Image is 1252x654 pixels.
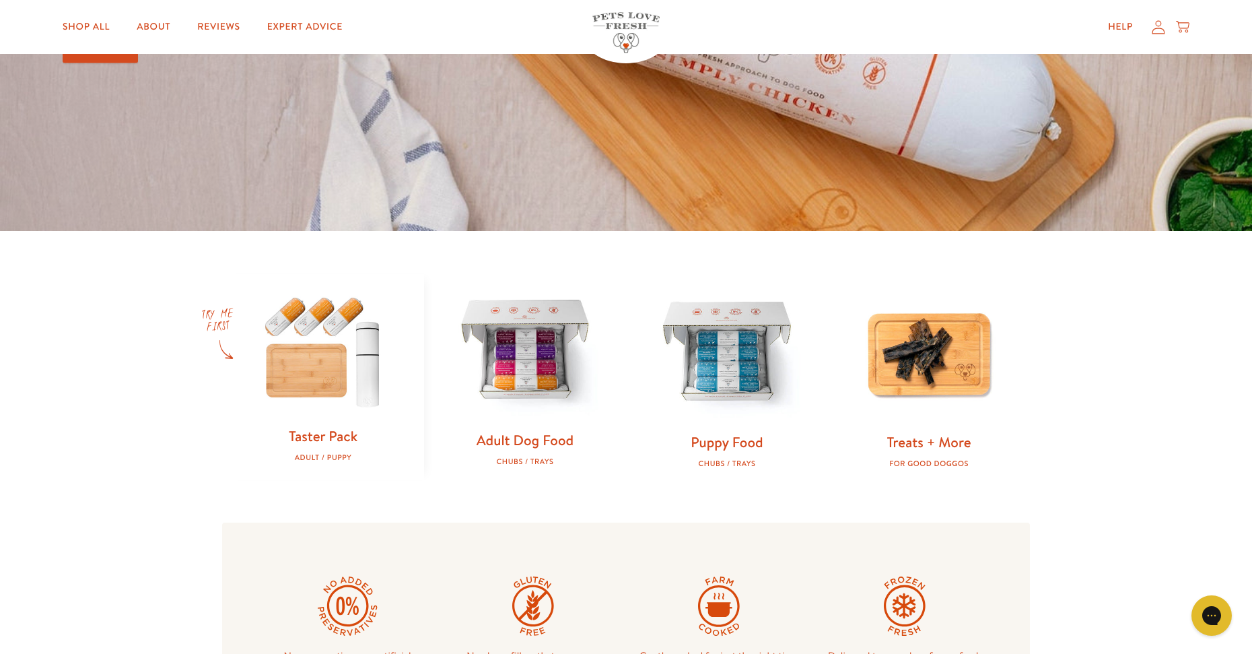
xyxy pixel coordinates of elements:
a: Expert Advice [256,13,353,40]
div: Chubs / Trays [648,459,806,468]
a: Puppy Food [691,432,763,452]
img: Pets Love Fresh [592,12,660,53]
a: Adult Dog Food [477,430,573,450]
div: Chubs / Trays [446,457,604,466]
div: For good doggos [849,459,1008,468]
a: About [126,13,181,40]
iframe: Gorgias live chat messenger [1185,591,1239,641]
div: Adult / Puppy [244,453,403,462]
a: Treats + More [886,432,971,452]
a: Help [1097,13,1144,40]
a: Reviews [186,13,250,40]
a: Shop All [52,13,120,40]
a: Taster Pack [289,426,357,446]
